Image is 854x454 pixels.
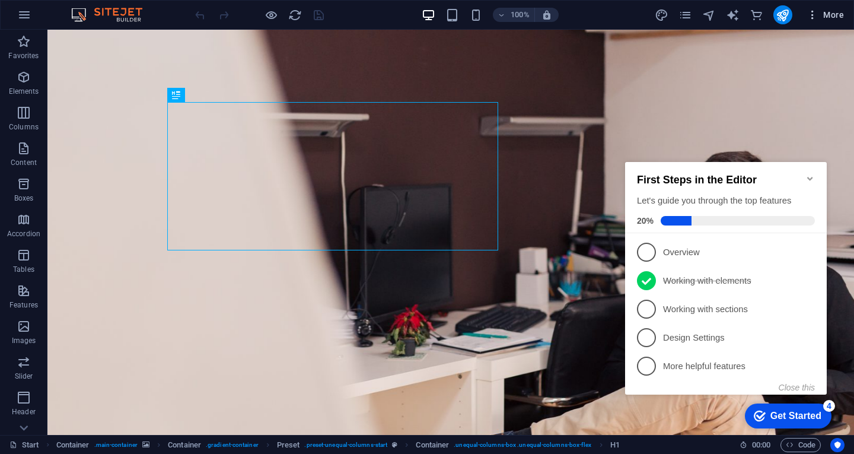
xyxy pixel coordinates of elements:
h6: 100% [511,8,530,22]
span: Click to select. Double-click to edit [56,438,90,452]
button: Usercentrics [830,438,845,452]
button: commerce [750,8,764,22]
i: On resize automatically adjust zoom level to fit chosen device. [541,9,552,20]
span: 20% [17,71,40,81]
li: Working with elements [5,122,206,150]
i: Reload page [288,8,302,22]
i: This element is a customizable preset [392,442,397,448]
p: Tables [13,265,34,274]
span: Click to select. Double-click to edit [168,438,201,452]
button: Code [780,438,821,452]
span: 00 00 [752,438,770,452]
nav: breadcrumb [56,438,620,452]
i: Navigator [702,8,716,22]
p: Working with sections [43,158,185,171]
div: Get Started [150,266,201,277]
button: pages [678,8,693,22]
p: Accordion [7,229,40,239]
p: Content [11,158,37,167]
p: More helpful features [43,215,185,228]
li: Working with sections [5,150,206,179]
li: Overview [5,93,206,122]
h2: First Steps in the Editor [17,29,195,42]
span: Click to select. Double-click to edit [277,438,300,452]
span: Click to select. Double-click to edit [610,438,620,452]
div: 4 [203,255,215,267]
img: Editor Logo [68,8,157,22]
p: Overview [43,101,185,114]
button: More [802,5,849,24]
span: More [807,9,844,21]
li: Design Settings [5,179,206,207]
h6: Session time [740,438,771,452]
div: Get Started 4 items remaining, 20% complete [125,259,211,284]
i: AI Writer [726,8,740,22]
span: . unequal-columns-box .unequal-columns-box-flex [454,438,591,452]
span: : [760,440,762,449]
p: Design Settings [43,187,185,199]
span: Click to select. Double-click to edit [416,438,449,452]
button: publish [773,5,792,24]
i: Design (Ctrl+Alt+Y) [655,8,668,22]
button: design [655,8,669,22]
button: Click here to leave preview mode and continue editing [264,8,278,22]
button: reload [288,8,302,22]
p: Images [12,336,36,345]
button: 100% [493,8,535,22]
p: Header [12,407,36,417]
p: Slider [15,372,33,381]
p: Columns [9,122,39,132]
button: navigator [702,8,716,22]
span: . main-container [94,438,138,452]
div: Let's guide you through the top features [17,50,195,62]
i: This element contains a background [142,442,149,448]
button: Close this [158,238,195,247]
button: text_generator [726,8,740,22]
i: Commerce [750,8,763,22]
i: Publish [776,8,789,22]
li: More helpful features [5,207,206,236]
p: Favorites [8,51,39,61]
p: Working with elements [43,130,185,142]
div: Minimize checklist [185,29,195,39]
p: Boxes [14,193,34,203]
span: Code [786,438,815,452]
p: Elements [9,87,39,96]
p: Features [9,300,38,310]
a: Click to cancel selection. Double-click to open Pages [9,438,39,452]
span: . preset-unequal-columns-start [304,438,387,452]
i: Pages (Ctrl+Alt+S) [678,8,692,22]
span: . gradient-container [206,438,259,452]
